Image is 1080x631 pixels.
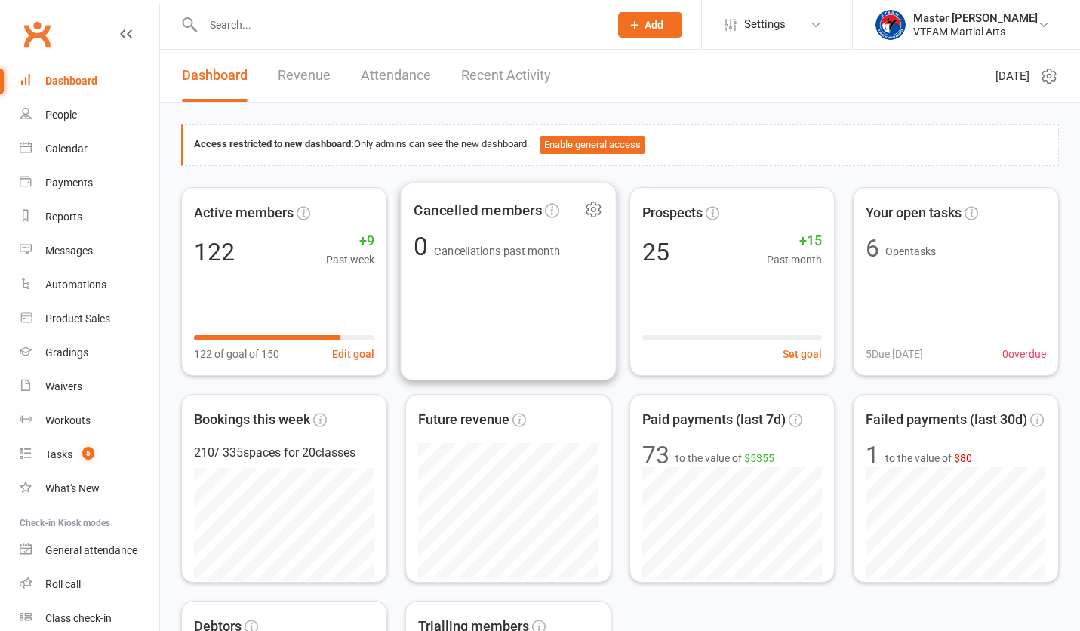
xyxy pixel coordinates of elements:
a: General attendance kiosk mode [20,534,159,568]
span: +15 [767,230,822,252]
span: Settings [744,8,786,42]
span: Open tasks [885,245,936,257]
span: 122 of goal of 150 [194,346,279,362]
span: to the value of [885,450,972,466]
span: Failed payments (last 30d) [866,409,1027,431]
a: Reports [20,200,159,234]
a: Clubworx [18,15,56,53]
div: 210 / 335 spaces for 20 classes [194,443,374,463]
div: VTEAM Martial Arts [913,25,1038,38]
div: Product Sales [45,312,110,325]
span: Cancelled members [414,199,542,221]
a: Waivers [20,370,159,404]
a: Dashboard [20,64,159,98]
a: Dashboard [182,50,248,102]
a: Recent Activity [461,50,551,102]
span: Past week [326,251,374,268]
button: Edit goal [332,346,374,362]
button: Enable general access [540,136,645,154]
a: Roll call [20,568,159,602]
a: Payments [20,166,159,200]
div: Reports [45,211,82,223]
span: Active members [194,202,294,224]
div: Workouts [45,414,91,426]
div: Automations [45,279,106,291]
div: Payments [45,177,93,189]
span: Past month [767,251,822,268]
span: Cancellations past month [434,245,560,257]
span: Paid payments (last 7d) [642,409,786,431]
a: Attendance [361,50,431,102]
div: Gradings [45,346,88,359]
a: What's New [20,472,159,506]
div: What's New [45,482,100,494]
div: Tasks [45,448,72,460]
span: [DATE] [995,67,1029,85]
span: $5355 [744,452,774,464]
span: 5 Due [DATE] [866,346,923,362]
button: Add [618,12,682,38]
a: Gradings [20,336,159,370]
span: 5 [82,447,94,460]
div: Only admins can see the new dashboard. [194,136,1047,154]
strong: Access restricted to new dashboard: [194,138,354,149]
a: Revenue [278,50,331,102]
div: Roll call [45,578,81,590]
span: Future revenue [418,409,509,431]
div: Master [PERSON_NAME] [913,11,1038,25]
div: People [45,109,77,121]
a: Automations [20,268,159,302]
input: Search... [198,14,598,35]
div: 73 [642,443,669,467]
div: 6 [866,236,879,260]
button: Set goal [783,346,822,362]
span: +9 [326,230,374,252]
a: People [20,98,159,132]
img: thumb_image1628552580.png [875,10,906,40]
div: 122 [194,240,235,264]
div: Class check-in [45,612,112,624]
div: 1 [866,443,879,467]
span: 0 [414,231,434,261]
div: Calendar [45,143,88,155]
div: Waivers [45,380,82,392]
a: Workouts [20,404,159,438]
div: Messages [45,245,93,257]
a: Product Sales [20,302,159,336]
span: $80 [954,452,972,464]
div: Dashboard [45,75,97,87]
span: 0 overdue [1002,346,1046,362]
span: to the value of [675,450,774,466]
span: Your open tasks [866,202,962,224]
a: Messages [20,234,159,268]
span: Add [645,19,663,31]
span: Prospects [642,202,703,224]
span: Bookings this week [194,409,310,431]
a: Tasks 5 [20,438,159,472]
div: General attendance [45,544,137,556]
div: 25 [642,240,669,264]
a: Calendar [20,132,159,166]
